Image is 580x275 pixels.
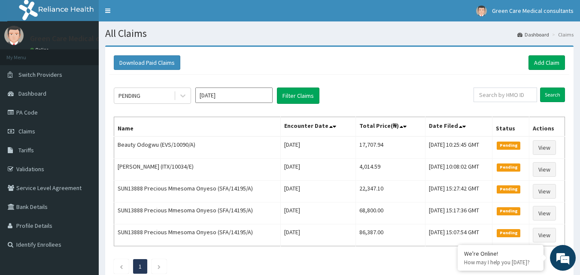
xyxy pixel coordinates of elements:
[139,263,142,270] a: Page 1 is your current page
[280,202,355,224] td: [DATE]
[533,162,556,177] a: View
[497,229,520,237] span: Pending
[114,202,281,224] td: SUN13888 Precious Mmesoma Onyeso (SFA/14195/A)
[533,228,556,242] a: View
[355,202,425,224] td: 68,800.00
[497,163,520,171] span: Pending
[157,263,161,270] a: Next page
[492,7,574,15] span: Green Care Medical consultants
[114,159,281,181] td: [PERSON_NAME] (ITX/10034/E)
[280,224,355,246] td: [DATE]
[425,224,492,246] td: [DATE] 15:07:54 GMT
[540,88,565,102] input: Search
[425,136,492,159] td: [DATE] 10:25:45 GMT
[550,31,574,38] li: Claims
[355,181,425,202] td: 22,347.10
[529,117,565,137] th: Actions
[533,184,556,199] a: View
[114,117,281,137] th: Name
[280,117,355,137] th: Encounter Date
[517,31,549,38] a: Dashboard
[355,159,425,181] td: 4,014.59
[18,71,62,79] span: Switch Providers
[114,55,180,70] button: Download Paid Claims
[355,136,425,159] td: 17,707.94
[464,250,537,257] div: We're Online!
[425,181,492,202] td: [DATE] 15:27:42 GMT
[280,136,355,159] td: [DATE]
[492,117,529,137] th: Status
[474,88,537,102] input: Search by HMO ID
[355,117,425,137] th: Total Price(₦)
[464,259,537,266] p: How may I help you today?
[18,127,35,135] span: Claims
[114,181,281,202] td: SUN13888 Precious Mmesoma Onyeso (SFA/14195/A)
[114,224,281,246] td: SUN13888 Precious Mmesoma Onyeso (SFA/14195/A)
[280,181,355,202] td: [DATE]
[497,142,520,149] span: Pending
[425,202,492,224] td: [DATE] 15:17:36 GMT
[425,117,492,137] th: Date Filed
[30,47,51,53] a: Online
[476,6,487,16] img: User Image
[497,185,520,193] span: Pending
[355,224,425,246] td: 86,387.00
[528,55,565,70] a: Add Claim
[533,206,556,221] a: View
[119,263,123,270] a: Previous page
[497,207,520,215] span: Pending
[114,136,281,159] td: Beauty Odogwu (EVS/10090/A)
[4,26,24,45] img: User Image
[277,88,319,104] button: Filter Claims
[118,91,140,100] div: PENDING
[18,146,34,154] span: Tariffs
[18,90,46,97] span: Dashboard
[195,88,273,103] input: Select Month and Year
[105,28,574,39] h1: All Claims
[425,159,492,181] td: [DATE] 10:08:02 GMT
[280,159,355,181] td: [DATE]
[533,140,556,155] a: View
[30,35,136,42] p: Green Care Medical consultants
